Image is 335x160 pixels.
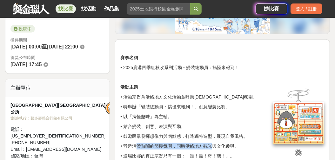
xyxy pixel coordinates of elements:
img: d2146d9a-e6f6-4337-9592-8cefde37ba6b.png [273,102,324,144]
strong: 活動主題 [120,85,138,90]
span: 至 [42,44,47,49]
span: 國家/地區： [10,153,34,158]
p: • 這場比賽的真正宗旨只有一個：「誰！最！奇！葩！」。 [120,153,325,159]
span: 台灣 [34,153,43,158]
span: [DATE] 22:00 [47,44,78,49]
a: 辦比賽 [256,3,287,14]
p: • 特舉辦「變裝總動員：搞怪來報到！」創意變裝比賽。 [120,104,325,110]
span: 徵件期間 [10,38,27,42]
p: • 營造活潑熱鬧的節慶氛圍，同時活絡地方觀光與文化參與。 [120,143,325,150]
span: [DATE] 17:45 [10,62,42,67]
strong: 賽事名稱 [120,55,138,60]
div: Email： [EMAIL_ADDRESS][DOMAIN_NAME] [10,146,105,153]
a: 找比賽 [56,4,76,13]
p: • 鼓勵民眾發揮想像力與幽默感，打造獨特造型，展現自我風格。 [120,133,325,140]
a: 作品集 [101,4,122,13]
input: 2025土地銀行校園金融創意挑戰賽：從你出發 開啟智慧金融新頁 [127,3,190,15]
div: 登入 / 註冊 [291,3,322,14]
a: 找活動 [78,4,99,13]
p: • 以「搞怪趣味」為主軸。 [120,113,325,120]
div: [GEOGRAPHIC_DATA][GEOGRAPHIC_DATA]公所 [10,102,105,115]
span: [DATE] 00:00 [10,44,42,49]
div: 協辦/執行： 藝多麥整合行銷有限公司 [10,115,105,121]
span: 得獎公布時間 [10,54,104,61]
p: • 活動宗旨為活絡地方文化活動並呼應[DEMOGRAPHIC_DATA]氛圍。 [120,94,325,100]
p: • 結合變裝、創意、表演與互動。 [120,123,325,130]
div: 電話： [US_EMPLOYER_IDENTIFICATION_NUMBER][PHONE_NUMBER] [10,126,105,146]
p: • 2025鹿港四季紅秋收系列活動 - 變裝總動員：搞怪來報到！ [120,64,325,71]
span: 投稿中 [10,25,35,33]
img: 386af5bf-fbe2-4d43-ae68-517df2b56ae5.png [175,2,270,34]
div: 主辦單位 [5,79,110,97]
